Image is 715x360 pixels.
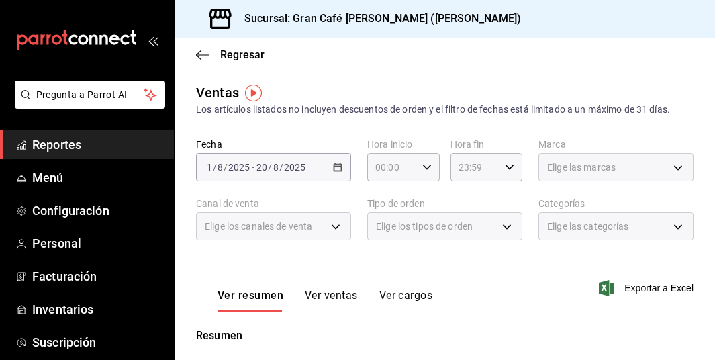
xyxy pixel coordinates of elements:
span: / [213,162,217,173]
span: Pregunta a Parrot AI [36,88,144,102]
label: Tipo de orden [367,199,522,208]
input: -- [217,162,224,173]
div: Ventas [196,83,239,103]
span: Suscripción [32,333,163,351]
span: Personal [32,234,163,253]
span: Facturación [32,267,163,285]
button: Exportar a Excel [602,280,694,296]
span: Elige los canales de venta [205,220,312,233]
label: Hora fin [450,140,523,149]
span: Elige los tipos de orden [376,220,473,233]
label: Fecha [196,140,351,149]
span: Inventarios [32,300,163,318]
span: / [279,162,283,173]
span: - [252,162,254,173]
span: Elige las marcas [547,161,616,174]
img: Tooltip marker [245,85,262,101]
div: navigation tabs [218,289,432,312]
input: -- [256,162,268,173]
span: Configuración [32,201,163,220]
label: Hora inicio [367,140,440,149]
p: Resumen [196,328,694,344]
label: Canal de venta [196,199,351,208]
button: Ver ventas [305,289,358,312]
button: Pregunta a Parrot AI [15,81,165,109]
span: / [224,162,228,173]
button: Ver cargos [379,289,433,312]
input: ---- [283,162,306,173]
span: Menú [32,169,163,187]
input: -- [206,162,213,173]
input: ---- [228,162,250,173]
span: Elige las categorías [547,220,629,233]
span: / [268,162,272,173]
button: open_drawer_menu [148,35,158,46]
label: Categorías [538,199,694,208]
button: Regresar [196,48,265,61]
a: Pregunta a Parrot AI [9,97,165,111]
span: Regresar [220,48,265,61]
label: Marca [538,140,694,149]
div: Los artículos listados no incluyen descuentos de orden y el filtro de fechas está limitado a un m... [196,103,694,117]
h3: Sucursal: Gran Café [PERSON_NAME] ([PERSON_NAME]) [234,11,521,27]
button: Ver resumen [218,289,283,312]
span: Reportes [32,136,163,154]
input: -- [273,162,279,173]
